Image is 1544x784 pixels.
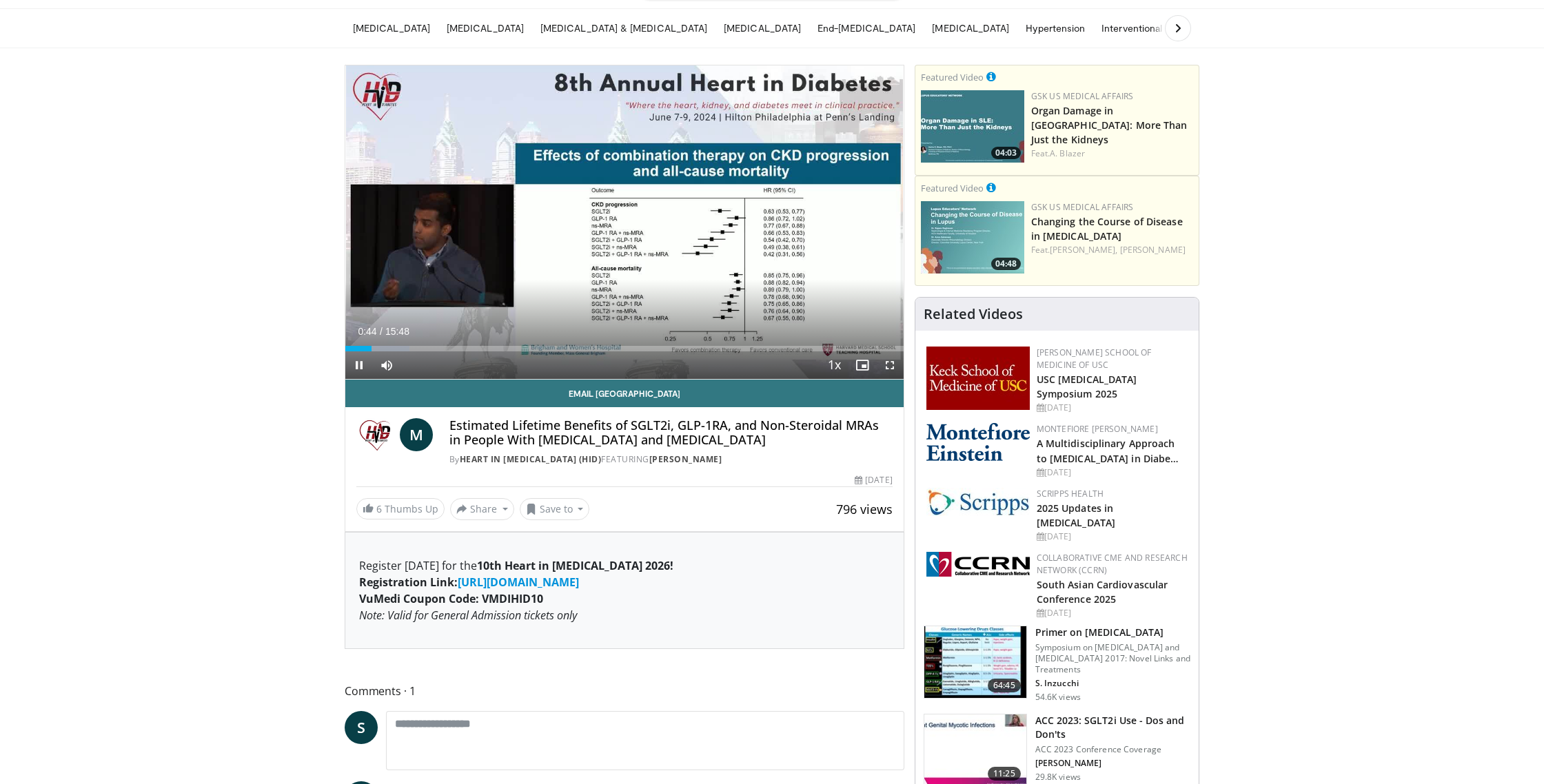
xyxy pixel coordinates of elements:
a: GSK US Medical Affairs [1031,90,1134,102]
p: [PERSON_NAME] [1035,758,1190,769]
a: 04:03 [921,90,1024,163]
span: 11:25 [988,767,1021,781]
span: 796 views [836,501,893,517]
a: S [345,711,378,744]
a: Hypertension [1017,14,1093,42]
a: [PERSON_NAME] [649,453,722,465]
span: / [380,326,383,337]
img: a04ee3ba-8487-4636-b0fb-5e8d268f3737.png.150x105_q85_autocrop_double_scale_upscale_version-0.2.png [926,552,1030,577]
a: USC [MEDICAL_DATA] Symposium 2025 [1037,373,1137,400]
a: Changing the Course of Disease in [MEDICAL_DATA] [1031,215,1183,243]
a: [MEDICAL_DATA] & [MEDICAL_DATA] [532,14,715,42]
p: S. Inzucchi [1035,678,1190,689]
span: Comments 1 [345,682,904,700]
div: [DATE] [1037,402,1188,414]
div: [DATE] [1037,466,1188,479]
p: Register [DATE] for the [359,557,890,623]
a: [PERSON_NAME] [1120,244,1186,256]
a: M [400,418,433,451]
span: 0:44 [358,326,376,337]
img: 7b941f1f-d101-407a-8bfa-07bd47db01ba.png.150x105_q85_autocrop_double_scale_upscale_version-0.2.jpg [926,347,1030,410]
button: Pause [345,351,373,379]
div: Progress Bar [345,346,904,351]
strong: VuMedi Coupon Code: VMDIHID10 [359,591,543,606]
a: Collaborative CME and Research Network (CCRN) [1037,552,1188,576]
span: 04:48 [991,258,1021,270]
small: Featured Video [921,182,984,194]
span: 64:45 [988,679,1021,692]
img: b0142b4c-93a1-4b58-8f91-5265c282693c.png.150x105_q85_autocrop_double_scale_upscale_version-0.2.png [926,423,1030,461]
h4: Estimated Lifetime Benefits of SGLT2i, GLP-1RA, and Non-Steroidal MRAs in People With [MEDICAL_DA... [449,418,893,448]
a: 64:45 Primer on [MEDICAL_DATA] Symposium on [MEDICAL_DATA] and [MEDICAL_DATA] 2017: Novel Links a... [924,626,1190,703]
img: e91ec583-8f54-4b52-99b4-be941cf021de.png.150x105_q85_crop-smart_upscale.jpg [921,90,1024,163]
a: A Multidisciplinary Approach to [MEDICAL_DATA] in Diabe… [1037,437,1179,464]
a: Interventional Nephrology [1093,14,1224,42]
a: End-[MEDICAL_DATA] [809,14,924,42]
div: Feat. [1031,147,1193,160]
a: [MEDICAL_DATA] [924,14,1017,42]
img: 022d2313-3eaa-4549-99ac-ae6801cd1fdc.150x105_q85_crop-smart_upscale.jpg [924,626,1026,698]
a: [URL][DOMAIN_NAME] [458,575,579,590]
p: 29.8K views [1035,772,1081,783]
a: [MEDICAL_DATA] [438,14,532,42]
p: 54.6K views [1035,692,1081,703]
button: Fullscreen [876,351,904,379]
img: Heart in Diabetes (HiD) [356,418,394,451]
img: c9f2b0b7-b02a-4276-a72a-b0cbb4230bc1.jpg.150x105_q85_autocrop_double_scale_upscale_version-0.2.jpg [926,488,1030,516]
h3: Primer on [MEDICAL_DATA] [1035,626,1190,639]
div: [DATE] [1037,530,1188,543]
a: 6 Thumbs Up [356,498,445,519]
a: [MEDICAL_DATA] [345,14,438,42]
a: Montefiore [PERSON_NAME] [1037,423,1158,435]
div: Feat. [1031,244,1193,256]
button: Enable picture-in-picture mode [849,351,876,379]
small: Featured Video [921,71,984,83]
a: [PERSON_NAME], [1050,244,1117,256]
button: Mute [373,351,400,379]
a: Heart in [MEDICAL_DATA] (HiD) [460,453,602,465]
a: 2025 Updates in [MEDICAL_DATA] [1037,502,1115,529]
p: ACC 2023 Conference Coverage [1035,744,1190,755]
a: Scripps Health [1037,488,1104,499]
h3: ACC 2023: SGLT2i Use - Dos and Don'ts [1035,714,1190,741]
em: Note: Valid for General Admission tickets only [359,608,577,623]
div: [DATE] [1037,607,1188,619]
button: Save to [520,498,590,520]
img: 617c1126-5952-44a1-b66c-75ce0166d71c.png.150x105_q85_crop-smart_upscale.jpg [921,201,1024,274]
div: [DATE] [855,474,892,486]
button: Playback Rate [821,351,849,379]
div: By FEATURING [449,453,893,466]
h4: Related Videos [924,306,1023,322]
button: Share [450,498,514,520]
span: 6 [376,502,382,515]
a: Organ Damage in [GEOGRAPHIC_DATA]: More Than Just the Kidneys [1031,104,1188,146]
video-js: Video Player [345,65,904,380]
span: 15:48 [385,326,409,337]
a: South Asian Cardiovascular Conference 2025 [1037,578,1168,606]
a: [PERSON_NAME] School of Medicine of USC [1037,347,1152,371]
strong: 10th Heart in [MEDICAL_DATA] 2026! Registration Link: [359,558,673,590]
p: Symposium on [MEDICAL_DATA] and [MEDICAL_DATA] 2017: Novel Links and Treatments [1035,642,1190,675]
span: 04:03 [991,147,1021,159]
a: [MEDICAL_DATA] [715,14,809,42]
a: 04:48 [921,201,1024,274]
a: GSK US Medical Affairs [1031,201,1134,213]
a: Email [GEOGRAPHIC_DATA] [345,380,904,407]
a: A. Blazer [1050,147,1085,159]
